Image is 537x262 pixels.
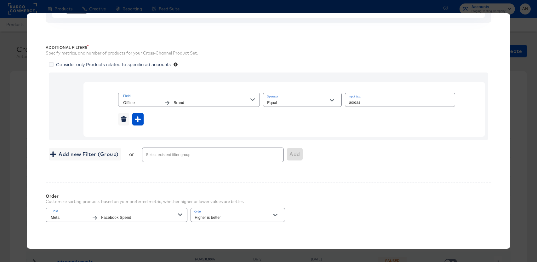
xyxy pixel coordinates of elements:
button: Open [271,210,280,220]
button: Add new Filter (Group) [49,148,121,160]
span: Consider only Products related to specific ad accounts [56,61,171,67]
button: FieldMetaFacebook Spend [46,208,187,222]
div: or [129,151,134,157]
span: Add new Filter (Group) [51,150,118,159]
div: Order [46,194,244,199]
div: Additional Filters [46,45,491,50]
span: Field [123,93,250,99]
span: Facebook Spend [101,214,178,221]
span: Meta [51,214,89,221]
div: Customize sorting products based on your preferred metric, whether higher or lower values are bet... [46,199,244,205]
span: Brand [174,100,250,106]
div: Specify metrics, and number of products for your Cross-Channel Product Set. [46,50,491,56]
input: Input search term [345,93,455,107]
button: FieldOfflineBrand [118,93,260,107]
span: Offline [123,100,161,106]
span: Field [51,208,178,214]
button: Open [327,96,337,105]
